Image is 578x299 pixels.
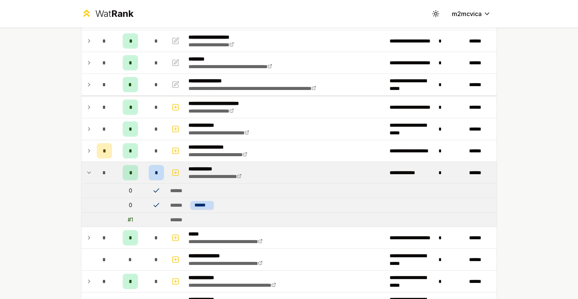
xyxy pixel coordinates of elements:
[115,184,146,198] td: 0
[115,198,146,212] td: 0
[128,216,133,224] div: # 1
[81,8,133,20] a: WatRank
[446,7,497,21] button: m2mcvica
[111,8,133,19] span: Rank
[95,8,133,20] div: Wat
[452,9,482,18] span: m2mcvica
